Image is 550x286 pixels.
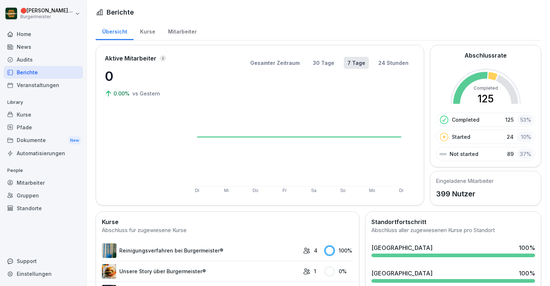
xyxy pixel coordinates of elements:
p: Completed [452,116,479,124]
p: 0.00% [113,90,131,97]
img: yk83gqu5jn5gw35qhtj3mpve.png [102,264,116,279]
div: 100 % [519,269,535,278]
p: Library [4,97,83,108]
a: Veranstaltungen [4,79,83,91]
div: [GEOGRAPHIC_DATA] [371,269,433,278]
h1: Berichte [107,7,134,17]
a: Kurse [4,108,83,121]
a: Pfade [4,121,83,134]
p: 🔴 [PERSON_NAME] [PERSON_NAME] [20,8,73,14]
p: 1 [314,267,316,275]
div: 10 % [517,132,533,142]
a: Audits [4,53,83,66]
a: Standorte [4,202,83,215]
a: Kurse [133,21,162,40]
a: Reinigungsverfahren bei Burgermeister® [102,243,299,258]
h2: Standortfortschritt [371,218,535,226]
text: Mi [224,188,229,193]
text: So [340,188,346,193]
p: vs Gestern [132,90,160,97]
a: News [4,40,83,53]
p: Started [452,133,470,141]
h2: Kurse [102,218,353,226]
div: New [68,136,81,145]
button: 30 Tage [309,57,338,69]
div: [GEOGRAPHIC_DATA] [371,243,433,252]
p: 0 [105,66,178,86]
button: 24 Stunden [375,57,412,69]
div: 37 % [517,149,533,159]
a: Gruppen [4,189,83,202]
div: 100 % [324,245,353,256]
a: DokumenteNew [4,134,83,147]
div: 53 % [517,114,533,125]
p: 125 [505,116,514,124]
a: Home [4,28,83,40]
div: Support [4,255,83,267]
img: koo5icv7lj8zr1vdtkxmkv8m.png [102,243,116,258]
a: Mitarbeiter [162,21,203,40]
div: Dokumente [4,134,83,147]
text: Di [399,188,403,193]
a: Automatisierungen [4,147,83,160]
p: People [4,165,83,176]
p: 89 [507,150,514,158]
p: Aktive Mitarbeiter [105,54,156,63]
p: 4 [314,247,318,254]
a: Einstellungen [4,267,83,280]
h5: Eingeladene Mitarbeiter [436,177,494,185]
a: Mitarbeiter [4,176,83,189]
div: Abschluss für zugewiesene Kurse [102,226,353,235]
p: Burgermeister [20,14,73,19]
div: Abschluss aller zugewiesenen Kurse pro Standort [371,226,535,235]
text: Di [195,188,199,193]
text: Mo [369,188,375,193]
h2: Abschlussrate [465,51,507,60]
p: 24 [507,133,514,141]
div: 100 % [519,243,535,252]
text: Fr [283,188,287,193]
a: [GEOGRAPHIC_DATA]100% [368,266,538,286]
a: Übersicht [96,21,133,40]
p: Not started [450,150,478,158]
text: Sa [311,188,316,193]
a: Berichte [4,66,83,79]
text: Do [253,188,259,193]
p: 399 Nutzer [436,188,494,199]
a: Unsere Story über Burgermeister® [102,264,299,279]
div: 0 % [324,266,353,277]
button: 7 Tage [344,57,369,69]
button: Gesamter Zeitraum [247,57,303,69]
a: [GEOGRAPHIC_DATA]100% [368,240,538,260]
